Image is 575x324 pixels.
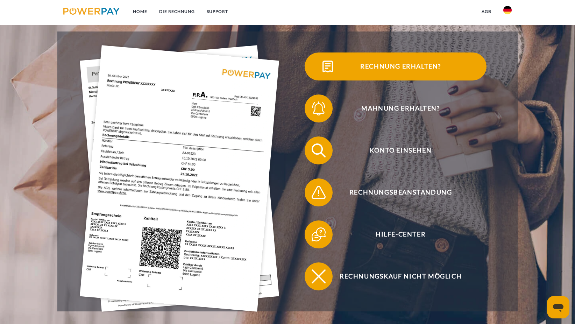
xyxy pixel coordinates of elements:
span: Rechnungsbeanstandung [315,178,486,206]
a: Home [127,5,153,18]
img: qb_bill.svg [319,58,336,75]
img: qb_search.svg [310,142,327,159]
img: single_invoice_powerpay_de.jpg [80,45,279,312]
button: Konto einsehen [305,136,487,164]
a: SUPPORT [201,5,234,18]
button: Rechnungskauf nicht möglich [305,262,487,290]
button: Rechnungsbeanstandung [305,178,487,206]
button: Hilfe-Center [305,220,487,248]
button: Mahnung erhalten? [305,94,487,122]
span: Hilfe-Center [315,220,486,248]
iframe: Schaltfläche zum Öffnen des Messaging-Fensters [547,296,569,318]
span: Rechnungskauf nicht möglich [315,262,486,290]
span: Rechnung erhalten? [315,52,486,80]
a: DIE RECHNUNG [153,5,201,18]
img: qb_warning.svg [310,184,327,201]
img: qb_help.svg [310,226,327,243]
img: qb_close.svg [310,268,327,285]
a: agb [476,5,497,18]
img: qb_bell.svg [310,100,327,117]
span: Mahnung erhalten? [315,94,486,122]
button: Rechnung erhalten? [305,52,487,80]
img: de [503,6,512,14]
span: Konto einsehen [315,136,486,164]
img: logo-powerpay.svg [63,8,120,15]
